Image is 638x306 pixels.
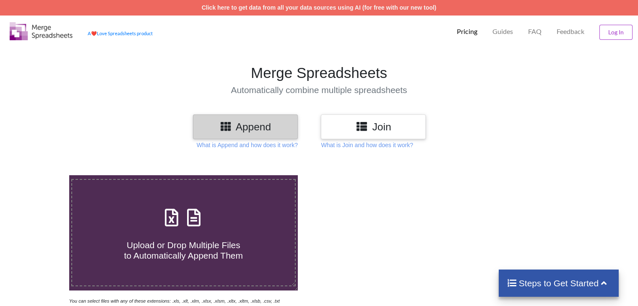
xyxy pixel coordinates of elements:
[492,27,513,36] p: Guides
[321,141,413,149] p: What is Join and how does it work?
[557,28,584,35] span: Feedback
[199,121,292,133] h3: Append
[507,278,611,288] h4: Steps to Get Started
[10,22,73,40] img: Logo.png
[528,27,542,36] p: FAQ
[327,121,419,133] h3: Join
[91,31,97,36] span: heart
[202,4,437,11] a: Click here to get data from all your data sources using AI (for free with our new tool)
[197,141,298,149] p: What is Append and how does it work?
[599,25,633,40] button: Log In
[124,240,243,260] span: Upload or Drop Multiple Files to Automatically Append Them
[69,298,280,303] i: You can select files with any of these extensions: .xls, .xlt, .xlm, .xlsx, .xlsm, .xltx, .xltm, ...
[457,27,477,36] p: Pricing
[88,31,153,36] a: AheartLove Spreadsheets product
